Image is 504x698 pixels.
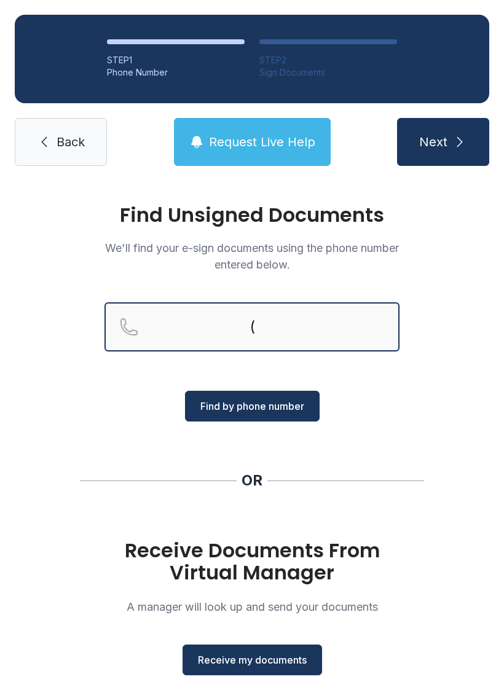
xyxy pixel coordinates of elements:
[209,133,315,151] span: Request Live Help
[259,66,397,79] div: Sign Documents
[107,66,245,79] div: Phone Number
[104,240,400,273] p: We'll find your e-sign documents using the phone number entered below.
[104,539,400,584] h1: Receive Documents From Virtual Manager
[419,133,447,151] span: Next
[242,471,262,490] div: OR
[198,653,307,667] span: Receive my documents
[259,54,397,66] div: STEP 2
[104,598,400,615] p: A manager will look up and send your documents
[104,205,400,225] h1: Find Unsigned Documents
[57,133,85,151] span: Back
[200,399,304,414] span: Find by phone number
[107,54,245,66] div: STEP 1
[104,302,400,351] input: Reservation phone number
